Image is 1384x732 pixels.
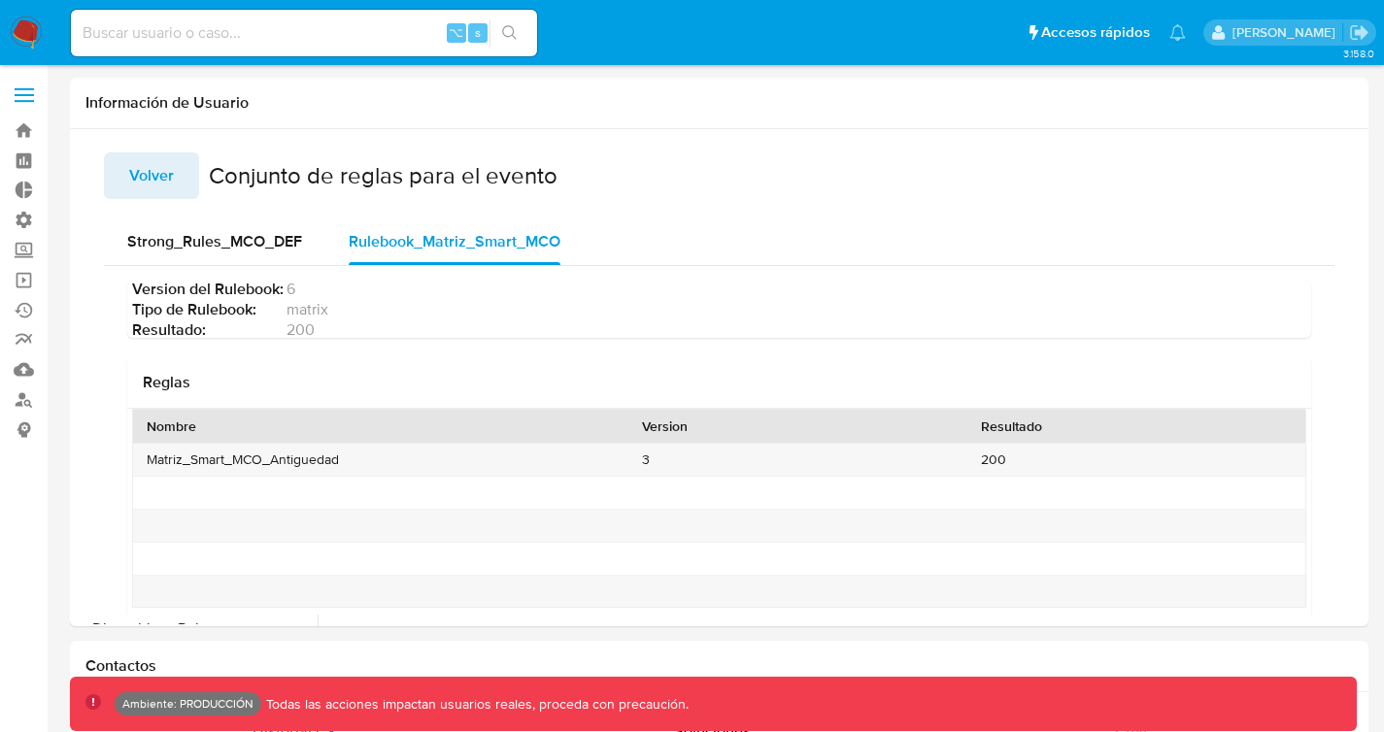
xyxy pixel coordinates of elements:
a: Salir [1349,22,1369,43]
span: 6 [287,282,1306,297]
span: ⌥ [449,23,463,42]
span: 200 [287,322,1306,338]
h1: Información de Usuario [85,93,249,113]
div: 200 [967,444,1305,476]
p: Ambiente: PRODUCCIÓN [122,700,253,708]
span: Accesos rápidos [1041,22,1150,43]
h2: Conjunto de reglas para el evento [209,161,557,190]
div: Nombre [147,416,615,436]
div: Resultado [981,416,1292,436]
span: s [475,23,481,42]
span: Rulebook_Matriz_Smart_MCO [349,230,560,252]
button: search-icon [489,19,529,47]
div: Version [642,416,953,436]
div: Matriz_Smart_MCO_Antiguedad [133,444,628,476]
h2: Reglas [143,373,1296,392]
p: Todas las acciones impactan usuarios reales, proceda con precaución. [261,695,689,714]
h1: Contactos [85,656,1353,676]
p: juan.jsosa@mercadolibre.com.co [1232,23,1342,42]
span: matrix [287,302,1306,317]
a: Notificaciones [1169,24,1186,41]
div: 3 [628,444,966,476]
input: Buscar usuario o caso... [71,20,537,46]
